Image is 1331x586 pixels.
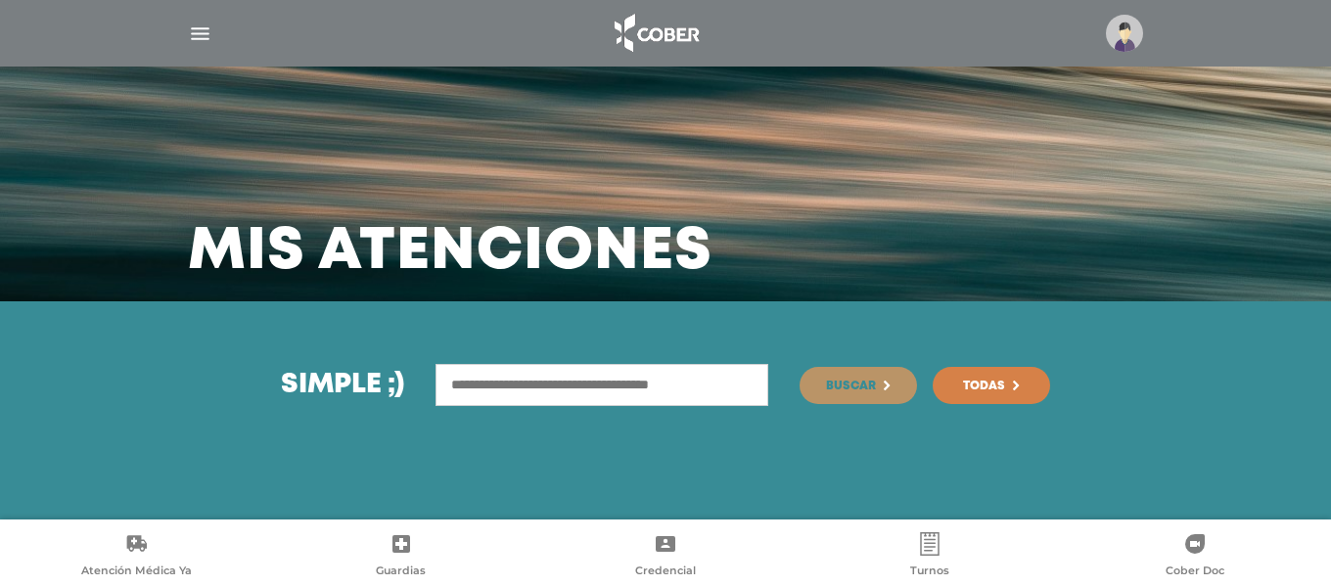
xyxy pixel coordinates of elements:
[963,381,1005,392] span: Todas
[376,563,426,581] span: Guardias
[4,532,268,582] a: Atención Médica Ya
[826,381,876,392] span: Buscar
[533,532,798,582] a: Credencial
[800,367,917,404] button: Buscar
[188,227,712,278] h3: Mis atenciones
[281,373,382,397] span: Simple
[1106,15,1143,52] img: profile-placeholder.svg
[933,367,1050,404] a: Todas
[388,373,404,397] span: ;)
[188,22,212,46] img: Cober_menu-lines-white.svg
[910,563,949,581] span: Turnos
[268,532,532,582] a: Guardias
[798,532,1062,582] a: Turnos
[635,563,696,581] span: Credencial
[1166,563,1224,581] span: Cober Doc
[604,10,707,57] img: logo_cober_home-white.png
[81,563,192,581] span: Atención Médica Ya
[1063,532,1327,582] a: Cober Doc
